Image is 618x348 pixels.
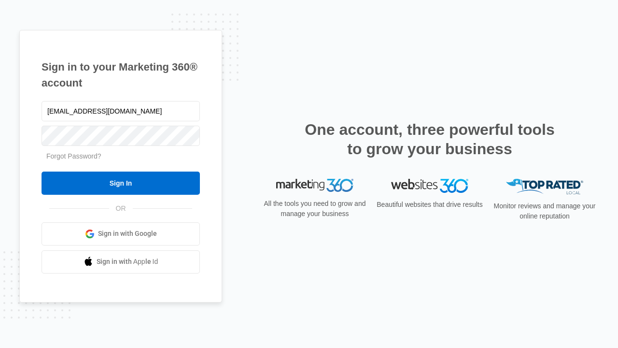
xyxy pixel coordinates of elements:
[98,229,157,239] span: Sign in with Google
[42,222,200,246] a: Sign in with Google
[302,120,558,159] h2: One account, three powerful tools to grow your business
[42,101,200,121] input: Email
[506,179,583,195] img: Top Rated Local
[42,172,200,195] input: Sign In
[97,257,158,267] span: Sign in with Apple Id
[109,203,133,214] span: OR
[42,250,200,274] a: Sign in with Apple Id
[391,179,468,193] img: Websites 360
[46,152,101,160] a: Forgot Password?
[276,179,353,192] img: Marketing 360
[376,200,484,210] p: Beautiful websites that drive results
[261,199,369,219] p: All the tools you need to grow and manage your business
[491,201,599,221] p: Monitor reviews and manage your online reputation
[42,59,200,91] h1: Sign in to your Marketing 360® account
